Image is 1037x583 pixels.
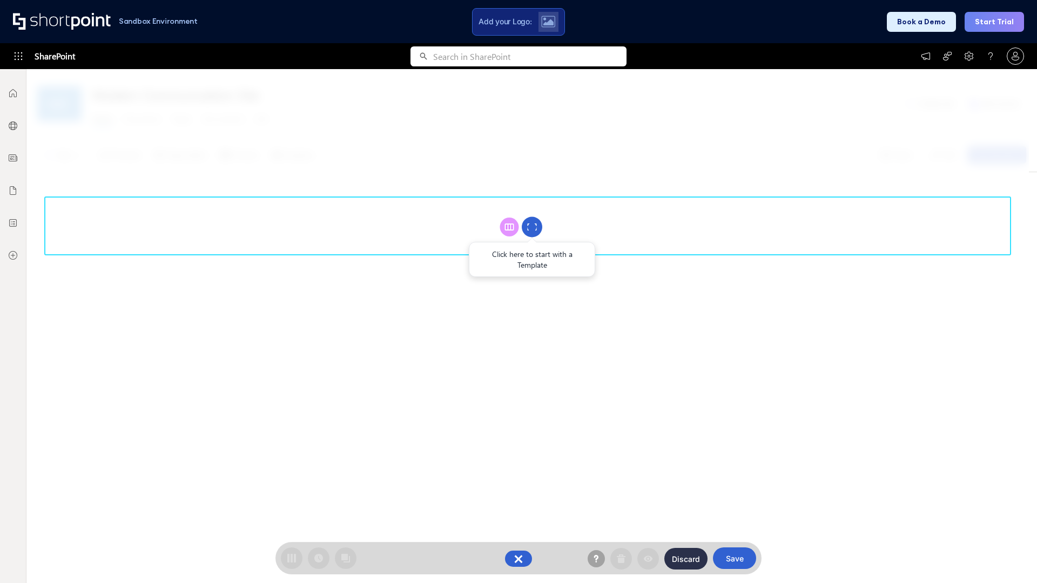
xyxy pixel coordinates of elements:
[541,16,555,28] img: Upload logo
[713,547,756,569] button: Save
[35,43,75,69] span: SharePoint
[664,548,708,570] button: Discard
[983,531,1037,583] iframe: Chat Widget
[119,18,198,24] h1: Sandbox Environment
[479,17,531,26] span: Add your Logo:
[887,12,956,32] button: Book a Demo
[965,12,1024,32] button: Start Trial
[433,46,627,66] input: Search in SharePoint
